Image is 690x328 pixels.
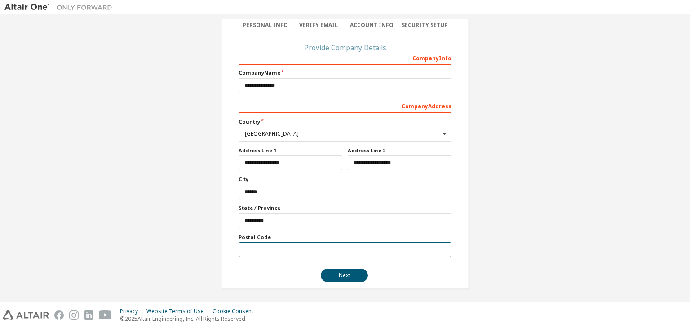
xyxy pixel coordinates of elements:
[239,234,451,241] label: Postal Code
[54,310,64,320] img: facebook.svg
[239,50,451,65] div: Company Info
[99,310,112,320] img: youtube.svg
[239,147,342,154] label: Address Line 1
[292,22,345,29] div: Verify Email
[239,118,451,125] label: Country
[3,310,49,320] img: altair_logo.svg
[321,269,368,282] button: Next
[120,308,146,315] div: Privacy
[239,45,451,50] div: Provide Company Details
[4,3,117,12] img: Altair One
[348,147,451,154] label: Address Line 2
[239,69,451,76] label: Company Name
[345,22,398,29] div: Account Info
[398,22,452,29] div: Security Setup
[239,98,451,113] div: Company Address
[212,308,259,315] div: Cookie Consent
[69,310,79,320] img: instagram.svg
[245,131,440,137] div: [GEOGRAPHIC_DATA]
[120,315,259,323] p: © 2025 Altair Engineering, Inc. All Rights Reserved.
[84,310,93,320] img: linkedin.svg
[239,204,451,212] label: State / Province
[239,22,292,29] div: Personal Info
[239,176,451,183] label: City
[146,308,212,315] div: Website Terms of Use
